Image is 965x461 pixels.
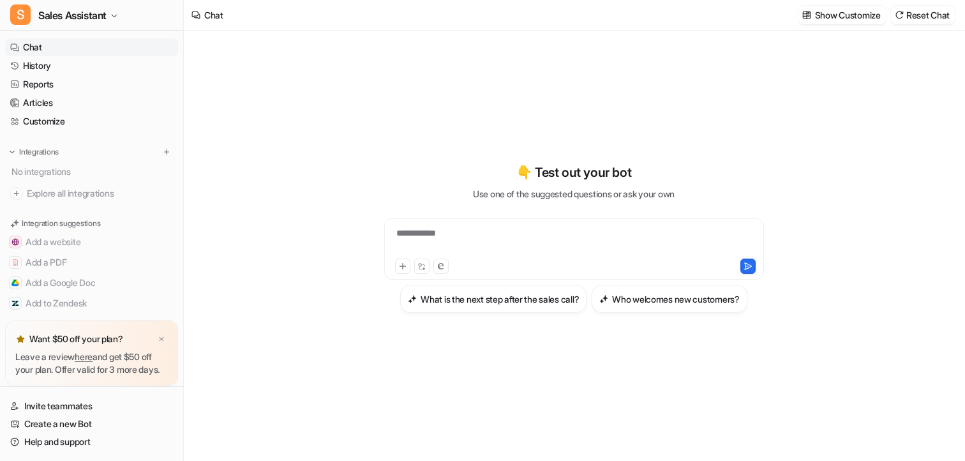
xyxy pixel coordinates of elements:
[400,285,587,313] button: What is the next step after the sales call?What is the next step after the sales call?
[815,8,881,22] p: Show Customize
[5,75,178,93] a: Reports
[8,147,17,156] img: expand menu
[158,335,165,344] img: x
[11,279,19,287] img: Add a Google Doc
[5,185,178,202] a: Explore all integrations
[11,259,19,266] img: Add a PDF
[10,4,31,25] span: S
[11,299,19,307] img: Add to Zendesk
[895,10,904,20] img: reset
[5,293,178,314] button: Add to ZendeskAdd to Zendesk
[473,187,675,200] p: Use one of the suggested questions or ask your own
[27,183,173,204] span: Explore all integrations
[408,294,417,304] img: What is the next step after the sales call?
[421,292,579,306] h3: What is the next step after the sales call?
[162,147,171,156] img: menu_add.svg
[15,334,26,344] img: star
[29,333,123,345] p: Want $50 off your plan?
[15,351,168,376] p: Leave a review and get $50 off your plan. Offer valid for 3 more days.
[516,163,631,182] p: 👇 Test out your bot
[19,147,59,157] p: Integrations
[11,238,19,246] img: Add a website
[5,433,178,451] a: Help and support
[5,415,178,433] a: Create a new Bot
[612,292,739,306] h3: Who welcomes new customers?
[5,57,178,75] a: History
[38,6,107,24] span: Sales Assistant
[5,397,178,415] a: Invite teammates
[592,285,747,313] button: Who welcomes new customers?Who welcomes new customers?
[798,6,886,24] button: Show Customize
[8,161,178,182] div: No integrations
[802,10,811,20] img: customize
[204,8,223,22] div: Chat
[5,94,178,112] a: Articles
[5,38,178,56] a: Chat
[891,6,955,24] button: Reset Chat
[5,112,178,130] a: Customize
[5,273,178,293] button: Add a Google DocAdd a Google Doc
[5,252,178,273] button: Add a PDFAdd a PDF
[22,218,100,229] p: Integration suggestions
[75,351,93,362] a: here
[5,146,63,158] button: Integrations
[10,187,23,200] img: explore all integrations
[599,294,608,304] img: Who welcomes new customers?
[5,232,178,252] button: Add a websiteAdd a website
